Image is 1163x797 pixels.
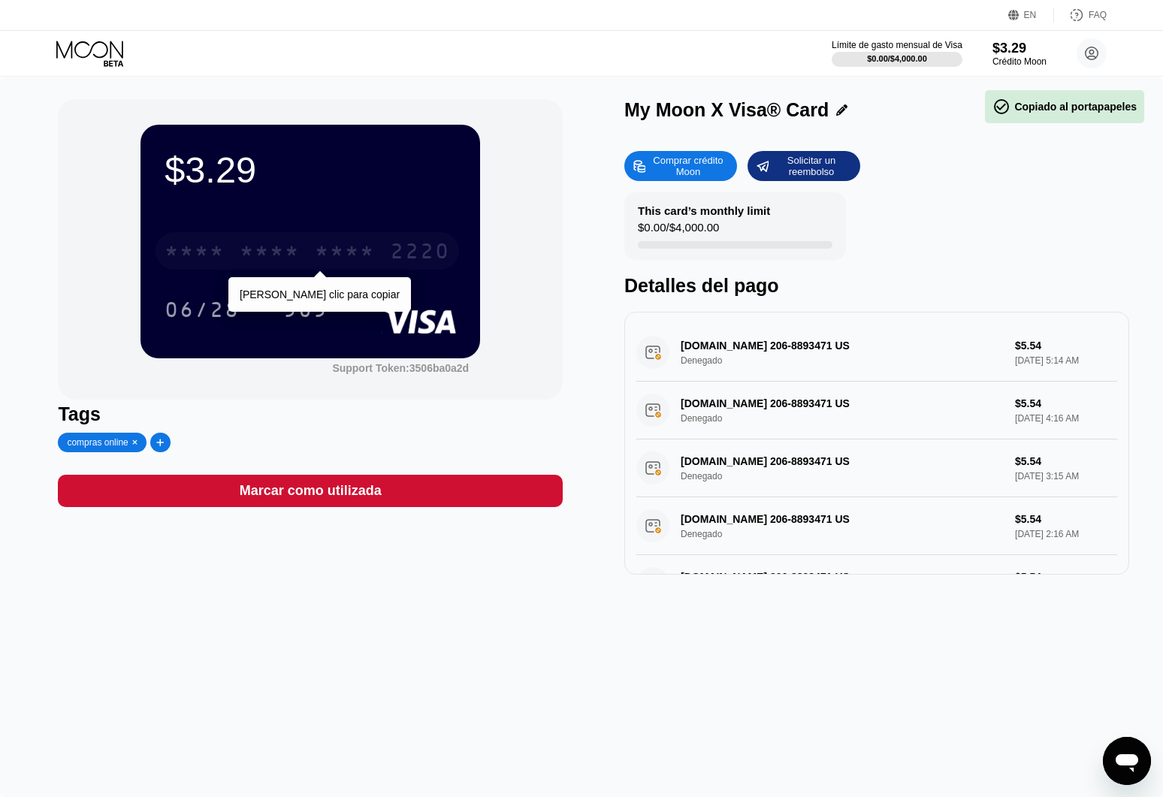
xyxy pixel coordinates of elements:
iframe: Botón para iniciar la ventana de mensajería [1103,737,1151,785]
div: This card’s monthly limit [638,204,770,217]
div: compras online [67,437,128,448]
div: FAQ [1054,8,1107,23]
div: $3.29 [165,149,456,191]
div: $3.29Crédito Moon [992,41,1047,67]
div: Copiado al portapapeles [992,98,1137,116]
div: Marcar como utilizada [58,475,563,507]
div: 06/28 [153,291,251,328]
div: 505 [283,300,328,324]
div: Support Token: 3506ba0a2d [332,362,469,374]
div: Comprar crédito Moon [647,154,730,178]
div: [PERSON_NAME] clic para copiar [240,288,400,300]
div: Límite de gasto mensual de Visa [832,40,962,50]
div: FAQ [1089,10,1107,20]
div: 2220 [390,241,450,265]
span:  [992,98,1010,116]
div: Solicitar un reembolso [770,154,853,178]
div: Tags [58,403,563,425]
div: $0.00 / $4,000.00 [638,221,719,241]
div: Solicitar un reembolso [748,151,860,181]
div: Límite de gasto mensual de Visa$0.00/$4,000.00 [832,40,962,67]
div: $3.29 [992,41,1047,56]
div: Marcar como utilizada [240,482,382,500]
div: My Moon X Visa® Card [624,99,829,121]
div: 505 [272,291,340,328]
div: $0.00 / $4,000.00 [867,54,927,63]
div: Support Token:3506ba0a2d [332,362,469,374]
div: EN [1008,8,1054,23]
div: EN [1024,10,1037,20]
div: Crédito Moon [992,56,1047,67]
div: Detalles del pago [624,275,1129,297]
div: 06/28 [165,300,240,324]
div: Comprar crédito Moon [624,151,737,181]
